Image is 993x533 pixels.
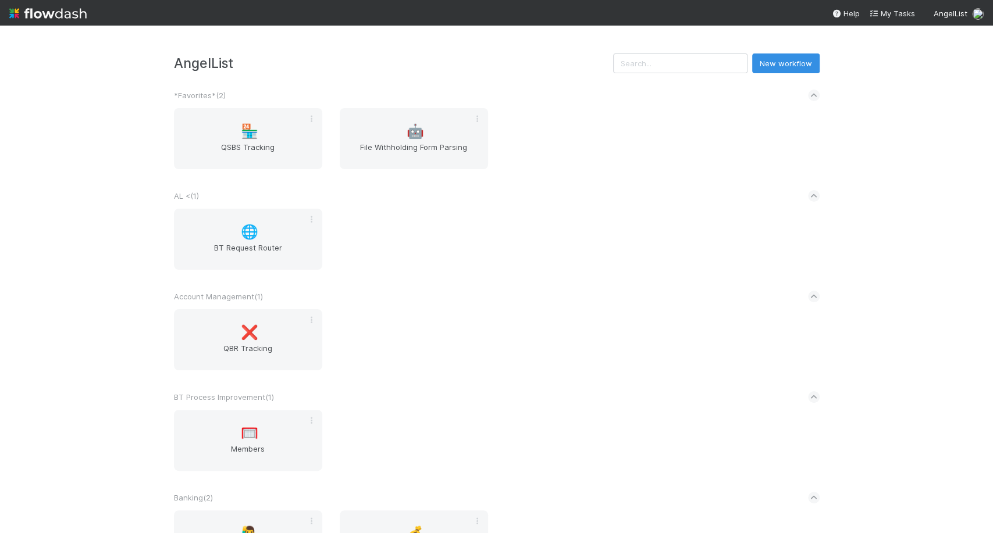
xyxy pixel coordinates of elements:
[179,242,318,265] span: BT Request Router
[869,9,915,18] span: My Tasks
[869,8,915,19] a: My Tasks
[179,443,318,466] span: Members
[241,124,258,139] span: 🏪
[9,3,87,23] img: logo-inverted-e16ddd16eac7371096b0.svg
[344,141,483,164] span: File Withholding Form Parsing
[613,53,748,73] input: Search...
[174,392,274,402] span: BT Process Improvement ( 1 )
[174,292,263,301] span: Account Management ( 1 )
[174,55,613,71] h3: AngelList
[179,141,318,164] span: QSBS Tracking
[340,108,488,169] a: 🤖File Withholding Form Parsing
[934,9,967,18] span: AngelList
[174,91,226,100] span: *Favorites* ( 2 )
[241,224,258,239] span: 🌐
[241,325,258,340] span: ❌
[407,124,424,139] span: 🤖
[179,342,318,366] span: QBR Tracking
[174,309,322,370] a: ❌QBR Tracking
[174,209,322,270] a: 🌐BT Request Router
[174,191,199,201] span: AL < ( 1 )
[241,425,258,441] span: 🥅
[174,493,213,502] span: Banking ( 2 )
[972,8,984,20] img: avatar_66854b90-094e-431f-b713-6ac88429a2b8.png
[832,8,860,19] div: Help
[174,410,322,471] a: 🥅Members
[752,53,820,73] button: New workflow
[174,108,322,169] a: 🏪QSBS Tracking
